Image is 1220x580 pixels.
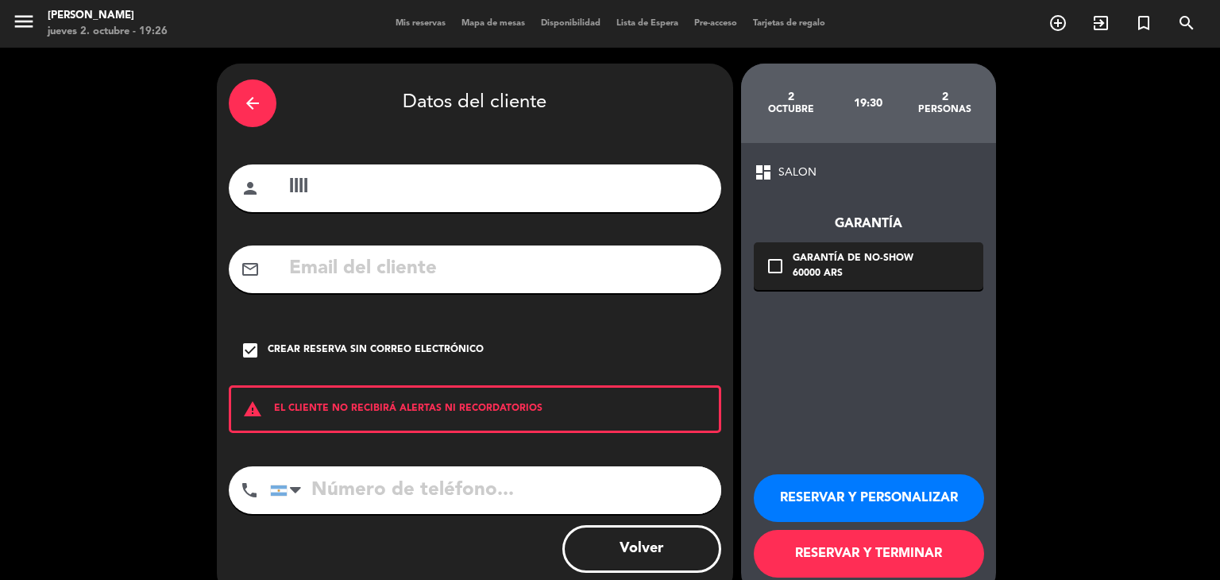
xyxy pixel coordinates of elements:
[754,163,773,182] span: dashboard
[686,19,745,28] span: Pre-acceso
[229,385,721,433] div: EL CLIENTE NO RECIBIRÁ ALERTAS NI RECORDATORIOS
[241,179,260,198] i: person
[754,474,984,522] button: RESERVAR Y PERSONALIZAR
[231,400,274,419] i: warning
[388,19,454,28] span: Mis reservas
[229,75,721,131] div: Datos del cliente
[745,19,833,28] span: Tarjetas de regalo
[271,467,307,513] div: Argentina: +54
[288,172,709,204] input: Nombre del cliente
[533,19,608,28] span: Disponibilidad
[48,24,168,40] div: jueves 2. octubre - 19:26
[1177,14,1196,33] i: search
[778,164,817,182] span: SALON
[241,260,260,279] i: mail_outline
[12,10,36,39] button: menu
[1048,14,1067,33] i: add_circle_outline
[243,94,262,113] i: arrow_back
[1134,14,1153,33] i: turned_in_not
[454,19,533,28] span: Mapa de mesas
[753,91,830,103] div: 2
[754,530,984,578] button: RESERVAR Y TERMINAR
[562,525,721,573] button: Volver
[241,341,260,360] i: check_box
[240,481,259,500] i: phone
[12,10,36,33] i: menu
[608,19,686,28] span: Lista de Espera
[829,75,906,131] div: 19:30
[754,214,983,234] div: Garantía
[793,251,913,267] div: Garantía de no-show
[766,257,785,276] i: check_box_outline_blank
[270,466,721,514] input: Número de teléfono...
[906,91,983,103] div: 2
[288,253,709,285] input: Email del cliente
[906,103,983,116] div: personas
[1091,14,1110,33] i: exit_to_app
[48,8,168,24] div: [PERSON_NAME]
[793,266,913,282] div: 60000 ARS
[753,103,830,116] div: octubre
[268,342,484,358] div: Crear reserva sin correo electrónico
